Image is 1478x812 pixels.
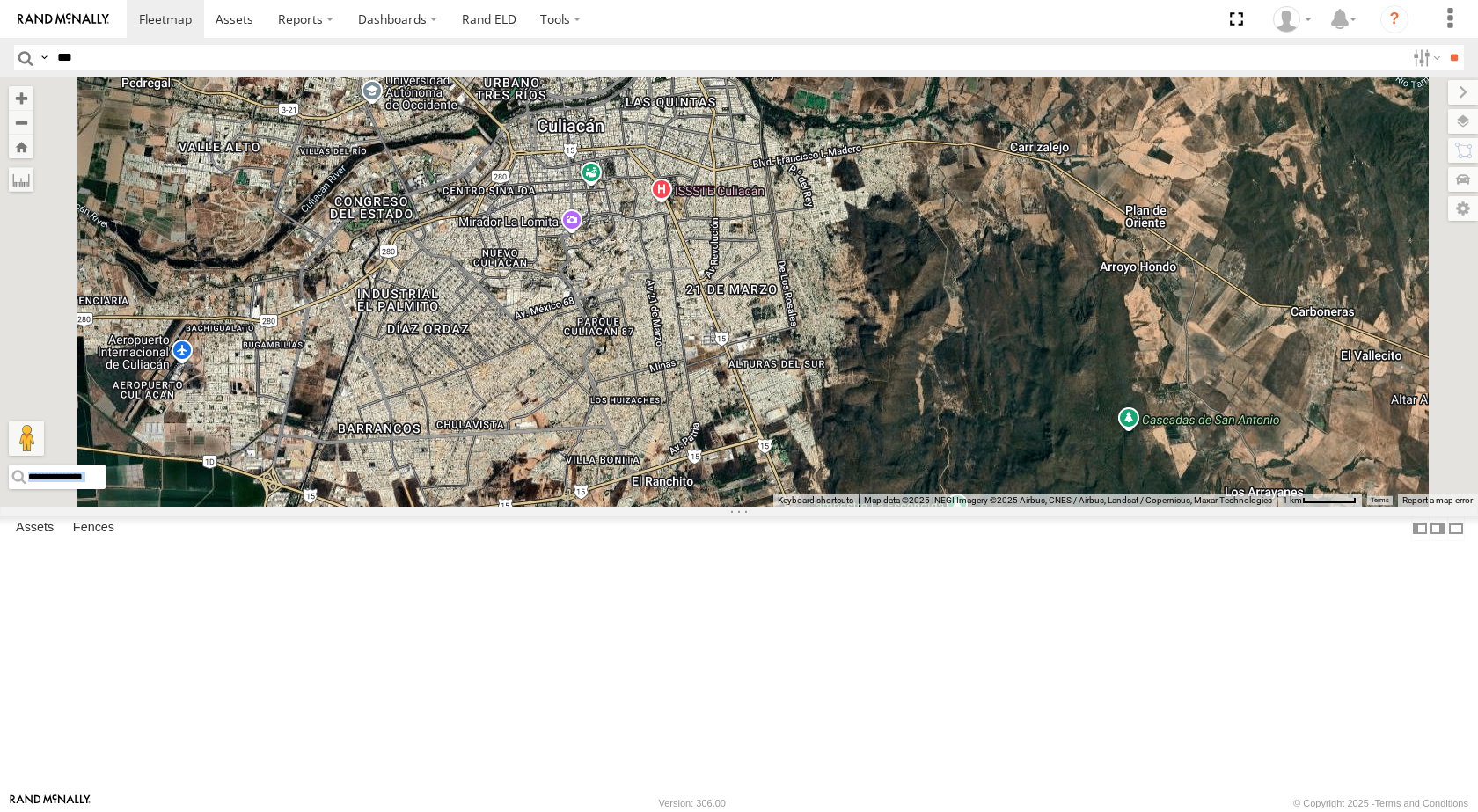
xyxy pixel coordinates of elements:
[9,135,33,158] button: Zoom Home
[1267,6,1318,33] div: Monica Verdugo
[1277,494,1362,507] button: Map Scale: 1 km per 58 pixels
[1429,516,1446,541] label: Dock Summary Table to the Right
[1380,5,1408,33] i: ?
[864,495,1272,505] span: Map data ©2025 INEGI Imagery ©2025 Airbus, CNES / Airbus, Landsat / Copernicus, Maxar Technologies
[1448,196,1478,221] label: Map Settings
[9,110,33,135] button: Zoom out
[9,86,33,110] button: Zoom in
[1447,516,1465,541] label: Hide Summary Table
[18,13,109,26] img: rand-logo.svg
[7,516,62,541] label: Assets
[1411,516,1429,541] label: Dock Summary Table to the Left
[1293,798,1468,808] div: © Copyright 2025 -
[64,516,123,541] label: Fences
[9,421,44,456] button: Drag Pegman onto the map to open Street View
[1406,45,1444,70] label: Search Filter Options
[1371,496,1389,503] a: Terms (opens in new tab)
[37,45,51,70] label: Search Query
[9,167,33,192] label: Measure
[1283,495,1302,505] span: 1 km
[10,794,91,812] a: Visit our Website
[778,494,853,507] button: Keyboard shortcuts
[1375,798,1468,808] a: Terms and Conditions
[659,798,726,808] div: Version: 306.00
[1402,495,1473,505] a: Report a map error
